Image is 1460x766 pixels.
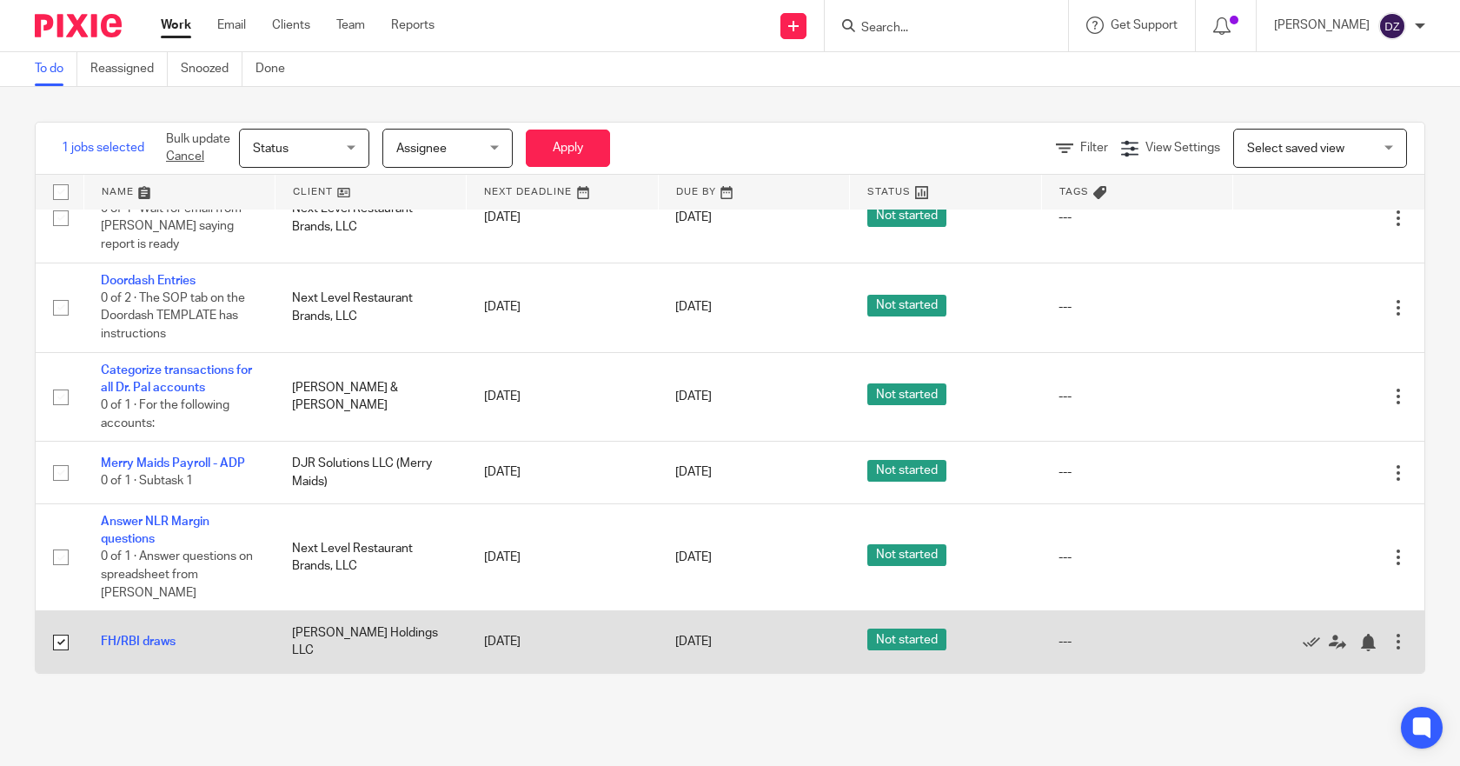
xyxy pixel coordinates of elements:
td: [DATE] [467,442,658,503]
input: Search [859,21,1016,37]
span: [DATE] [675,467,712,479]
a: To do [35,52,77,86]
span: [DATE] [675,636,712,648]
td: [DATE] [467,173,658,263]
span: 0 of 1 · Answer questions on spreadsheet from [PERSON_NAME] [101,551,253,599]
span: [DATE] [675,390,712,403]
td: Next Level Restaurant Brands, LLC [275,173,466,263]
span: Not started [867,544,946,566]
td: DJR Solutions LLC (Merry Maids) [275,442,466,503]
div: --- [1058,463,1215,481]
span: 0 of 1 · Subtask 1 [101,476,193,488]
td: [PERSON_NAME] Holdings LLC [275,611,466,673]
span: Not started [867,383,946,405]
td: Next Level Restaurant Brands, LLC [275,263,466,352]
img: svg%3E [1378,12,1406,40]
a: Done [255,52,298,86]
span: 1 jobs selected [62,139,144,157]
span: Not started [867,205,946,227]
div: --- [1058,209,1215,226]
span: Filter [1080,142,1108,154]
a: Clients [272,17,310,34]
p: [PERSON_NAME] [1274,17,1370,34]
span: Select saved view [1247,143,1344,155]
a: Reassigned [90,52,168,86]
span: Not started [867,629,946,650]
span: Not started [867,295,946,316]
a: FH/RBI draws [101,636,176,648]
a: Email [217,17,246,34]
td: [DATE] [467,263,658,352]
span: Assignee [396,143,447,155]
a: Doordash Entries [101,275,196,287]
a: Snoozed [181,52,242,86]
span: Get Support [1111,19,1178,31]
span: [DATE] [675,551,712,563]
span: View Settings [1145,142,1220,154]
td: [DATE] [467,352,658,442]
p: Bulk update [166,130,230,166]
a: Cancel [166,150,204,163]
a: Team [336,17,365,34]
span: 0 of 4 · Wait for email from [PERSON_NAME] saying report is ready [101,203,242,250]
span: Tags [1059,187,1089,196]
a: Answer NLR Margin questions [101,516,209,545]
div: --- [1058,388,1215,405]
span: 0 of 2 · The SOP tab on the Doordash TEMPLATE has instructions [101,292,245,340]
a: Reports [391,17,435,34]
td: [PERSON_NAME] & [PERSON_NAME] [275,352,466,442]
span: [DATE] [675,211,712,223]
button: Apply [526,130,610,167]
div: --- [1058,298,1215,316]
a: Work [161,17,191,34]
td: Next Level Restaurant Brands, LLC [275,503,466,610]
span: Status [253,143,289,155]
div: --- [1058,633,1215,650]
span: 0 of 1 · For the following accounts: [101,399,229,430]
div: --- [1058,549,1215,566]
img: Pixie [35,14,122,37]
td: [DATE] [467,503,658,610]
td: [DATE] [467,611,658,673]
span: Not started [867,460,946,482]
a: Mark as done [1303,633,1329,650]
a: Categorize transactions for all Dr. Pal accounts [101,364,252,394]
a: Merry Maids Payroll - ADP [101,457,245,470]
span: [DATE] [675,302,712,314]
